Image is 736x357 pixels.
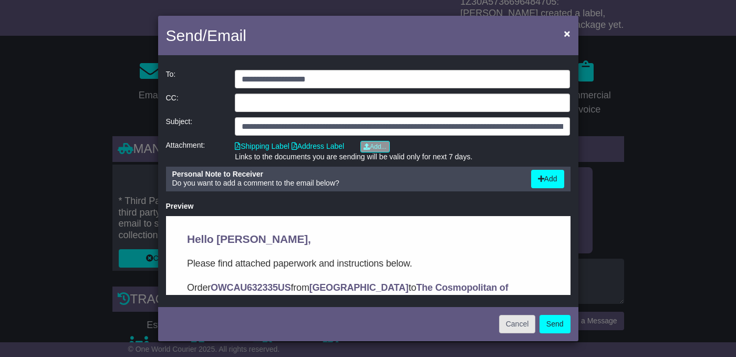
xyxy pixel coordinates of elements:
div: Links to the documents you are sending will be valid only for next 7 days. [235,152,570,161]
span: Hello [PERSON_NAME], [21,17,145,29]
div: Subject: [161,117,230,136]
strong: [GEOGRAPHIC_DATA] [143,66,243,77]
div: Do you want to add a comment to the email below? [167,170,526,188]
button: Close [558,23,575,44]
div: CC: [161,94,230,112]
p: Please find attached paperwork and instructions below. [21,40,383,55]
div: Personal Note to Receiver [172,170,521,179]
p: Order from to . In this email you’ll find important information about your order, and what you ne... [21,64,383,108]
a: Address Label [292,142,345,150]
button: Send [540,315,571,333]
a: Add... [360,141,389,152]
div: Preview [166,202,571,211]
div: Attachment: [161,141,230,161]
button: Add [531,170,564,188]
a: Shipping Label [235,142,289,150]
strong: OWCAU632335US [45,66,125,77]
h4: Send/Email [166,24,246,47]
button: Cancel [499,315,536,333]
div: To: [161,70,230,88]
span: × [564,27,570,39]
